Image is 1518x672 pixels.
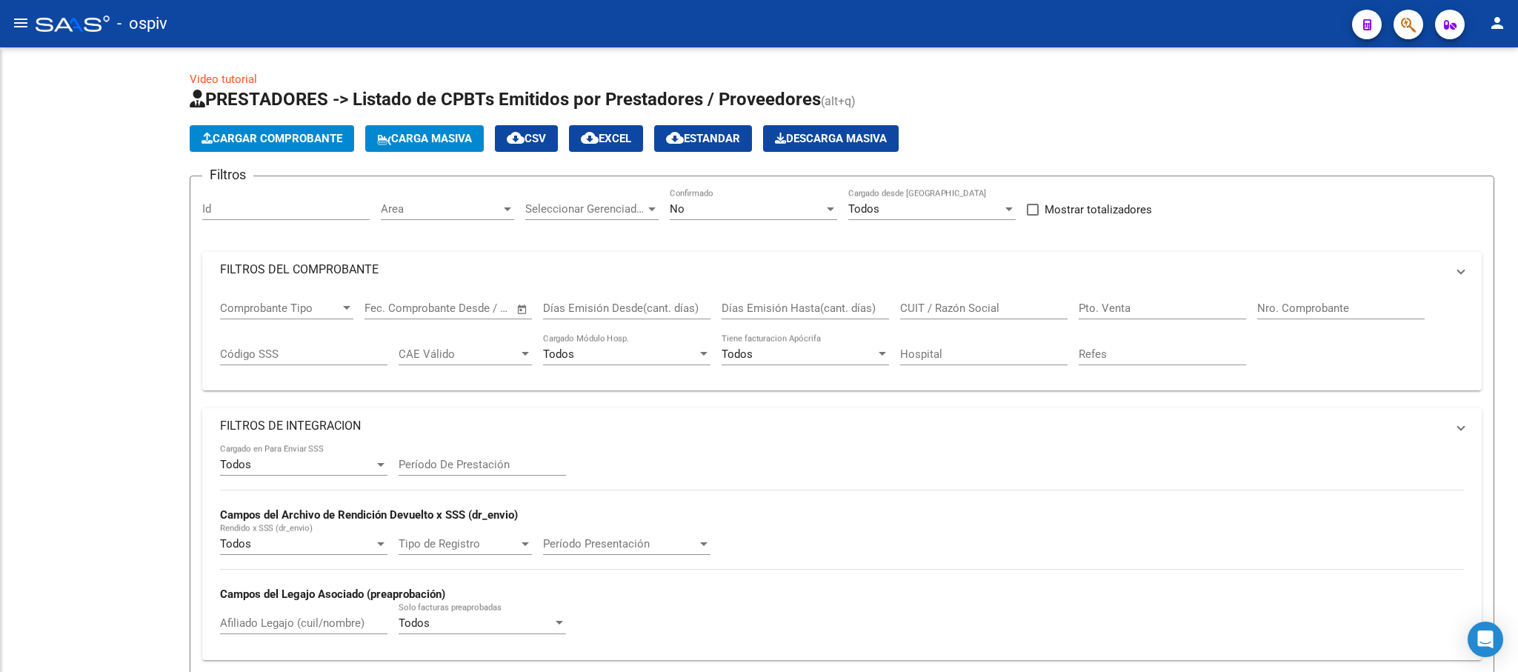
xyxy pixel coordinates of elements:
strong: Campos del Legajo Asociado (preaprobación) [220,588,445,601]
span: Descarga Masiva [775,132,887,145]
span: Cargar Comprobante [202,132,342,145]
span: - ospiv [117,7,167,40]
span: Area [381,202,501,216]
mat-panel-title: FILTROS DEL COMPROBANTE [220,262,1446,278]
div: Open Intercom Messenger [1468,622,1503,657]
button: EXCEL [569,125,643,152]
input: End date [426,302,498,315]
button: Open calendar [514,301,531,318]
span: CAE Válido [399,347,519,361]
div: FILTROS DEL COMPROBANTE [202,287,1482,391]
span: Comprobante Tipo [220,302,340,315]
mat-icon: menu [12,14,30,32]
span: Todos [543,347,574,361]
input: Start date [364,302,413,315]
span: Todos [848,202,879,216]
mat-panel-title: FILTROS DE INTEGRACION [220,418,1446,434]
span: Período Presentación [543,537,697,550]
mat-icon: person [1488,14,1506,32]
span: Seleccionar Gerenciador [525,202,645,216]
span: Mostrar totalizadores [1045,201,1152,219]
span: Todos [220,537,251,550]
h3: Filtros [202,164,253,185]
span: Carga Masiva [377,132,472,145]
span: Todos [399,616,430,630]
span: Estandar [666,132,740,145]
span: (alt+q) [821,94,856,108]
mat-icon: cloud_download [581,129,599,147]
button: Carga Masiva [365,125,484,152]
span: CSV [507,132,546,145]
button: Descarga Masiva [763,125,899,152]
button: CSV [495,125,558,152]
strong: Campos del Archivo de Rendición Devuelto x SSS (dr_envio) [220,508,518,522]
a: Video tutorial [190,73,257,86]
span: Todos [722,347,753,361]
span: Tipo de Registro [399,537,519,550]
mat-icon: cloud_download [666,129,684,147]
span: Todos [220,458,251,471]
span: No [670,202,685,216]
span: EXCEL [581,132,631,145]
app-download-masive: Descarga masiva de comprobantes (adjuntos) [763,125,899,152]
div: FILTROS DE INTEGRACION [202,444,1482,659]
mat-icon: cloud_download [507,129,525,147]
mat-expansion-panel-header: FILTROS DEL COMPROBANTE [202,252,1482,287]
span: PRESTADORES -> Listado de CPBTs Emitidos por Prestadores / Proveedores [190,89,821,110]
mat-expansion-panel-header: FILTROS DE INTEGRACION [202,408,1482,444]
button: Estandar [654,125,752,152]
button: Cargar Comprobante [190,125,354,152]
